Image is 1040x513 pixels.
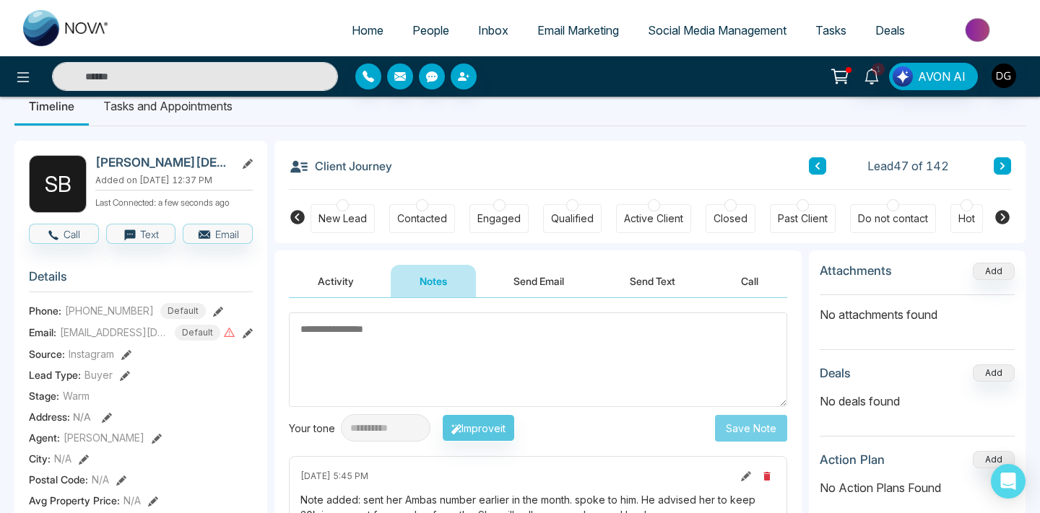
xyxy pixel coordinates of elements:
span: Agent: [29,430,60,445]
div: Open Intercom Messenger [991,464,1026,499]
button: Add [973,364,1015,382]
button: Notes [391,265,476,297]
a: Tasks [801,17,861,44]
div: New Lead [318,211,367,226]
button: Activity [289,265,383,297]
img: Nova CRM Logo [23,10,110,46]
span: City : [29,451,51,466]
span: Address: [29,409,91,424]
span: Email: [29,325,56,340]
div: S B [29,155,87,213]
img: Market-place.gif [927,14,1031,46]
h3: Action Plan [820,452,885,467]
span: Tasks [815,23,846,38]
button: Text [106,224,176,244]
div: Past Client [778,211,828,226]
span: Instagram [69,346,114,361]
p: No Action Plans Found [820,479,1015,496]
h3: Client Journey [289,155,392,177]
span: 1 [872,63,885,76]
span: Lead 47 of 142 [867,157,949,175]
span: N/A [73,411,91,423]
span: Inbox [478,23,508,38]
h3: Details [29,269,253,291]
div: Your tone [289,421,341,436]
span: Default [160,303,206,319]
span: N/A [92,472,109,487]
span: People [412,23,449,38]
div: Active Client [624,211,683,226]
button: AVON AI [889,63,978,90]
h3: Deals [820,366,851,380]
span: Social Media Management [648,23,786,38]
div: Qualified [551,211,594,226]
span: Add [973,264,1015,276]
button: Call [712,265,787,297]
p: Added on [DATE] 12:37 PM [95,174,253,187]
p: No deals found [820,393,1015,410]
li: Timeline [14,87,89,126]
span: Avg Property Price : [29,493,120,508]
img: Lead Flow [893,66,913,87]
h3: Attachments [820,263,892,278]
a: Deals [861,17,919,44]
a: Email Marketing [523,17,633,44]
div: Do not contact [858,211,928,226]
div: Engaged [477,211,521,226]
p: No attachments found [820,295,1015,323]
button: Send Email [485,265,593,297]
span: [EMAIL_ADDRESS][DOMAIN_NAME] [60,325,168,340]
span: Stage: [29,388,59,403]
div: Contacted [397,211,447,226]
span: N/A [123,493,141,508]
span: AVON AI [918,68,966,85]
button: Save Note [715,415,787,442]
button: Add [973,451,1015,468]
button: Email [183,224,253,244]
span: Email Marketing [537,23,619,38]
span: Source: [29,346,65,361]
span: Deals [875,23,905,38]
li: Tasks and Appointments [89,87,247,126]
span: [PERSON_NAME] [64,430,144,445]
a: Home [337,17,398,44]
a: Inbox [464,17,523,44]
span: [DATE] 5:45 PM [300,470,368,483]
span: N/A [54,451,71,466]
span: Phone: [29,303,61,318]
button: Send Text [601,265,704,297]
a: 1 [854,63,889,88]
span: Warm [63,388,90,403]
div: Closed [714,211,747,226]
div: Hot [958,211,975,226]
a: Social Media Management [633,17,801,44]
span: Home [352,23,383,38]
span: Buyer [84,367,113,382]
h2: [PERSON_NAME][DEMOGRAPHIC_DATA] [95,155,230,170]
button: Add [973,263,1015,280]
p: Last Connected: a few seconds ago [95,193,253,209]
img: User Avatar [992,63,1016,88]
button: Call [29,224,99,244]
span: Lead Type: [29,367,81,382]
span: [PHONE_NUMBER] [65,303,154,318]
span: Default [175,325,220,341]
span: Postal Code : [29,472,88,487]
a: People [398,17,464,44]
